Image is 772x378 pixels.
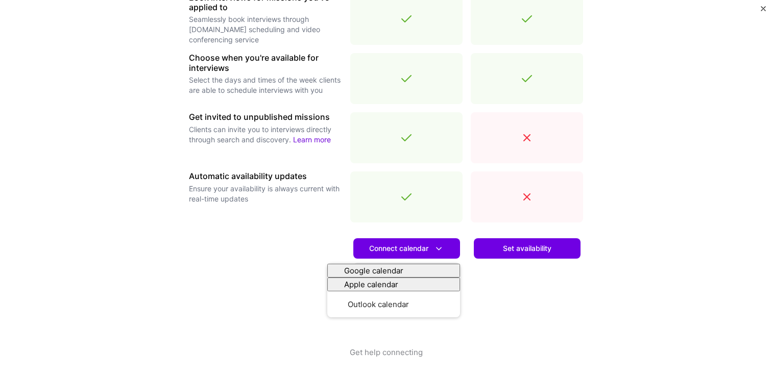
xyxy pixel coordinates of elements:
[503,243,551,254] span: Set availability
[335,300,343,308] i: icon OutlookCalendar
[474,238,581,259] button: Set availability
[189,112,342,122] h3: Get invited to unpublished missions
[189,171,342,181] h3: Automatic availability updates
[327,278,460,291] button: Apple calendar
[353,263,460,283] a: Learn more
[189,124,342,145] p: Clients can invite you to interviews directly through search and discovery.
[433,243,444,254] i: icon DownArrowWhite
[331,265,339,273] i: icon Google
[353,238,460,259] button: Connect calendar
[327,291,460,317] button: Outlook calendar
[369,243,444,254] span: Connect calendar
[327,264,460,278] button: Google calendar
[350,347,423,378] button: Get help connecting
[293,135,331,144] a: Learn more
[189,184,342,204] p: Ensure your availability is always current with real-time updates
[761,6,766,17] button: Close
[189,53,342,72] h3: Choose when you're available for interviews
[331,279,339,287] i: icon AppleCalendar
[189,75,342,95] p: Select the days and times of the week clients are able to schedule interviews with you
[189,14,342,45] p: Seamlessly book interviews through [DOMAIN_NAME] scheduling and video conferencing service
